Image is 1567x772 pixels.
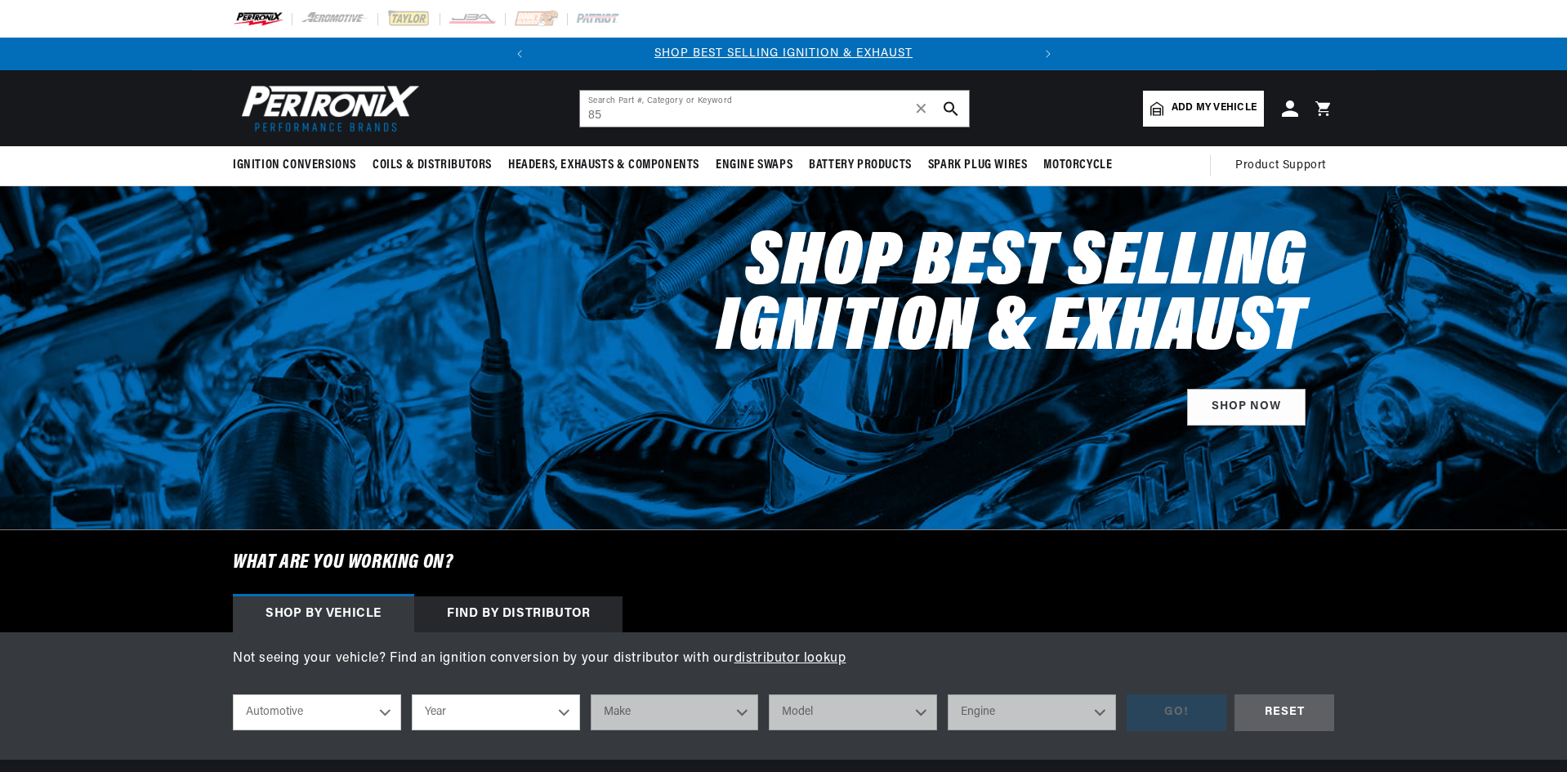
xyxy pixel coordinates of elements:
[233,80,421,136] img: Pertronix
[364,146,500,185] summary: Coils & Distributors
[933,91,969,127] button: search button
[233,694,401,730] select: Ride Type
[414,596,623,632] div: Find by Distributor
[233,146,364,185] summary: Ignition Conversions
[734,652,846,665] a: distributor lookup
[920,146,1036,185] summary: Spark Plug Wires
[1187,389,1306,426] a: SHOP NOW
[1234,694,1334,731] div: RESET
[716,157,792,174] span: Engine Swaps
[1043,157,1112,174] span: Motorcycle
[809,157,912,174] span: Battery Products
[1035,146,1120,185] summary: Motorcycle
[500,146,708,185] summary: Headers, Exhausts & Components
[654,47,913,60] a: SHOP BEST SELLING IGNITION & EXHAUST
[508,157,699,174] span: Headers, Exhausts & Components
[503,38,536,70] button: Translation missing: en.sections.announcements.previous_announcement
[1172,100,1257,116] span: Add my vehicle
[801,146,920,185] summary: Battery Products
[1235,146,1334,185] summary: Product Support
[192,38,1375,70] slideshow-component: Translation missing: en.sections.announcements.announcement_bar
[1032,38,1065,70] button: Translation missing: en.sections.announcements.next_announcement
[580,91,969,127] input: Search Part #, Category or Keyword
[536,45,1032,63] div: Announcement
[373,157,492,174] span: Coils & Distributors
[233,649,1334,670] p: Not seeing your vehicle? Find an ignition conversion by your distributor with our
[233,157,356,174] span: Ignition Conversions
[591,694,759,730] select: Make
[233,596,414,632] div: Shop by vehicle
[536,45,1032,63] div: 1 of 2
[769,694,937,730] select: Model
[192,530,1375,596] h6: What are you working on?
[928,157,1028,174] span: Spark Plug Wires
[948,694,1116,730] select: Engine
[412,694,580,730] select: Year
[1143,91,1264,127] a: Add my vehicle
[607,232,1306,363] h2: Shop Best Selling Ignition & Exhaust
[1235,157,1326,175] span: Product Support
[708,146,801,185] summary: Engine Swaps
